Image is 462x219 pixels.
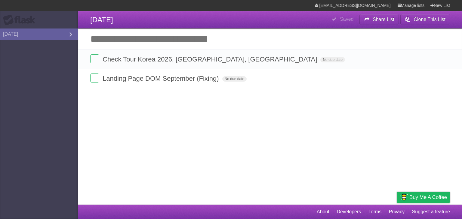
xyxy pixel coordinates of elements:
img: Buy me a coffee [400,192,408,202]
span: No due date [320,57,345,62]
a: About [317,206,329,217]
button: Share List [359,14,399,25]
button: Clone This List [400,14,450,25]
span: Landing Page DOM September (Fixing) [103,75,220,82]
a: Terms [368,206,382,217]
span: [DATE] [90,16,113,24]
span: Buy me a coffee [409,192,447,202]
a: Privacy [389,206,405,217]
label: Done [90,73,99,82]
span: Check Tour Korea 2026, [GEOGRAPHIC_DATA], [GEOGRAPHIC_DATA] [103,55,319,63]
b: Saved [340,16,353,22]
div: Flask [3,15,39,25]
a: Developers [337,206,361,217]
label: Done [90,54,99,63]
span: No due date [222,76,247,82]
a: Buy me a coffee [397,192,450,203]
b: Clone This List [414,17,445,22]
a: Suggest a feature [412,206,450,217]
b: Share List [373,17,394,22]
